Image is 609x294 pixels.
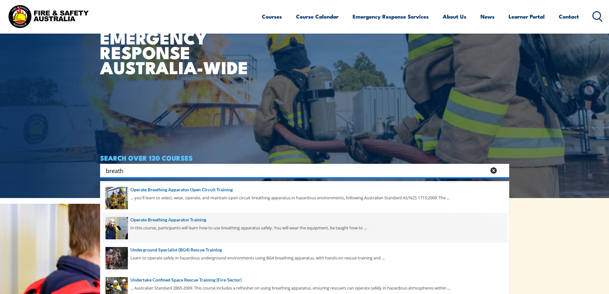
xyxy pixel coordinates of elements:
a: Contact [559,8,579,25]
a: Operate Breathing Apparatus Training [105,216,504,223]
h4: SEARCH OVER 120 COURSES [100,154,509,161]
a: Course Calendar [296,8,339,25]
input: Search input [106,166,486,175]
a: Courses [262,8,282,25]
a: Emergency Response Services [353,8,429,25]
form: Search form [107,166,488,175]
a: Undertake Confined Space Rescue Training (Fire-Sector) [105,276,504,283]
a: About Us [443,8,466,25]
a: News [480,8,495,25]
button: Search magnifier button [498,166,507,175]
a: Underground Specialist (BG4) Rescue Training [105,246,504,253]
a: Operate Breathing Apparatus Open Circuit Training [105,186,504,193]
a: Learner Portal [509,8,545,25]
